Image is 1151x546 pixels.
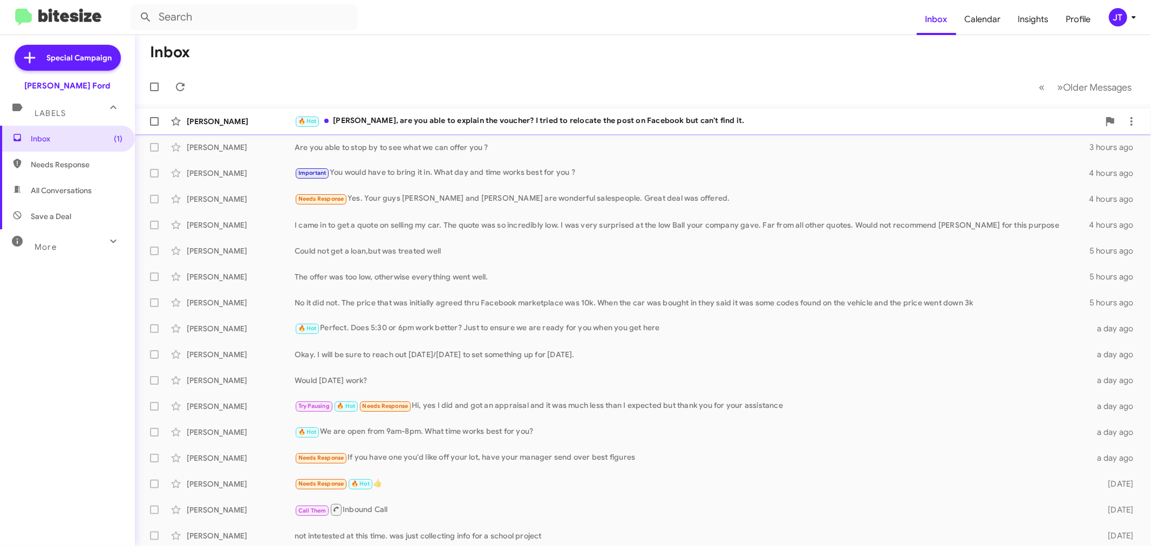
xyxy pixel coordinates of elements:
div: You would have to bring it in. What day and time works best for you ? [295,167,1089,179]
span: Older Messages [1063,81,1132,93]
h1: Inbox [150,44,190,61]
span: Call Them [298,507,326,514]
span: Special Campaign [47,52,112,63]
div: Yes. Your guys [PERSON_NAME] and [PERSON_NAME] are wonderful salespeople. Great deal was offered. [295,193,1089,205]
div: [PERSON_NAME] [187,427,295,438]
div: JT [1109,8,1127,26]
div: [PERSON_NAME] [187,453,295,463]
div: [PERSON_NAME] [187,271,295,282]
span: Needs Response [298,454,344,461]
span: All Conversations [31,185,92,196]
span: Try Pausing [298,402,330,409]
div: [DATE] [1089,530,1142,541]
div: 👍 [295,477,1089,490]
span: Needs Response [363,402,408,409]
div: Hi, yes I did and got an appraisal and it was much less than I expected but thank you for your as... [295,400,1089,412]
a: Profile [1058,4,1100,35]
div: [PERSON_NAME] [187,116,295,127]
span: 🔥 Hot [298,325,317,332]
div: [PERSON_NAME] [187,297,295,308]
div: [PERSON_NAME] [187,323,295,334]
div: 4 hours ago [1089,220,1142,230]
div: No it did not. The price that was initially agreed thru Facebook marketplace was 10k. When the ca... [295,297,1089,308]
span: Inbox [31,133,122,144]
a: Special Campaign [15,45,121,71]
div: [PERSON_NAME] [187,530,295,541]
div: a day ago [1089,323,1142,334]
span: Save a Deal [31,211,71,222]
div: [PERSON_NAME] [187,479,295,489]
div: a day ago [1089,375,1142,386]
div: 3 hours ago [1089,142,1142,153]
span: « [1039,80,1045,94]
div: a day ago [1089,453,1142,463]
div: [PERSON_NAME] [187,220,295,230]
div: I came in to get a quote on selling my car. The quote was so incredibly low. I was very surprised... [295,220,1089,230]
div: [PERSON_NAME] [187,349,295,360]
button: Next [1051,76,1138,98]
div: We are open from 9am-8pm. What time works best for you? [295,426,1089,438]
div: [PERSON_NAME] [187,168,295,179]
div: Would [DATE] work? [295,375,1089,386]
span: Labels [35,108,66,118]
div: [PERSON_NAME] [187,142,295,153]
button: Previous [1032,76,1051,98]
span: Needs Response [31,159,122,170]
a: Inbox [917,4,956,35]
div: 4 hours ago [1089,168,1142,179]
div: If you have one you'd like off your lot, have your manager send over best figures [295,452,1089,464]
div: 5 hours ago [1089,297,1142,308]
div: Okay. I will be sure to reach out [DATE]/[DATE] to set something up for [DATE]. [295,349,1089,360]
span: Needs Response [298,480,344,487]
div: not intetested at this time. was just collecting info for a school project [295,530,1089,541]
div: The offer was too low, otherwise everything went well. [295,271,1089,282]
div: a day ago [1089,349,1142,360]
input: Search [131,4,357,30]
span: » [1057,80,1063,94]
button: JT [1100,8,1139,26]
div: 5 hours ago [1089,271,1142,282]
a: Insights [1010,4,1058,35]
span: More [35,242,57,252]
span: Needs Response [298,195,344,202]
div: [PERSON_NAME] [187,194,295,204]
a: Calendar [956,4,1010,35]
span: (1) [114,133,122,144]
div: [PERSON_NAME] [187,375,295,386]
div: Inbound Call [295,503,1089,516]
div: [DATE] [1089,504,1142,515]
span: Important [298,169,326,176]
span: 🔥 Hot [337,402,355,409]
div: [PERSON_NAME], are you able to explain the voucher? I tried to relocate the post on Facebook but ... [295,115,1099,127]
div: 5 hours ago [1089,245,1142,256]
div: [PERSON_NAME] [187,245,295,256]
div: Could not get a loan,but was treated well [295,245,1089,256]
div: [PERSON_NAME] Ford [25,80,111,91]
div: [DATE] [1089,479,1142,489]
div: a day ago [1089,427,1142,438]
span: 🔥 Hot [298,428,317,435]
div: [PERSON_NAME] [187,504,295,515]
div: 4 hours ago [1089,194,1142,204]
span: 🔥 Hot [351,480,370,487]
div: Are you able to stop by to see what we can offer you ? [295,142,1089,153]
div: Perfect. Does 5:30 or 6pm work better? Just to ensure we are ready for you when you get here [295,322,1089,335]
div: a day ago [1089,401,1142,412]
nav: Page navigation example [1033,76,1138,98]
div: [PERSON_NAME] [187,401,295,412]
span: 🔥 Hot [298,118,317,125]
